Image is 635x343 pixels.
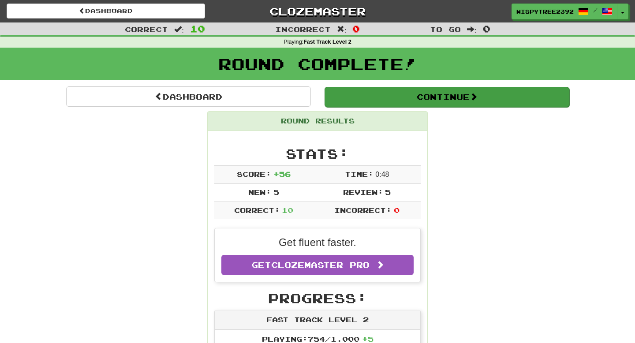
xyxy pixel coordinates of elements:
div: Fast Track Level 2 [215,310,420,330]
span: Incorrect: [334,206,392,214]
span: New: [248,188,271,196]
span: + 5 [362,335,374,343]
h2: Stats: [214,146,421,161]
span: Score: [237,170,271,178]
a: Dashboard [7,4,205,19]
span: Correct [125,25,168,34]
span: To go [430,25,461,34]
span: : [337,26,347,33]
span: Incorrect [275,25,331,34]
span: / [593,7,598,13]
span: Playing: 754 / 1.000 [262,335,374,343]
span: 0 [394,206,400,214]
span: 5 [385,188,391,196]
span: Review: [343,188,383,196]
p: Get fluent faster. [221,235,414,250]
div: Round Results [208,112,427,131]
h1: Round Complete! [3,55,632,73]
a: WispyTree2392 / [512,4,617,19]
span: 0 [352,23,360,34]
h2: Progress: [214,291,421,306]
a: GetClozemaster Pro [221,255,414,275]
span: Clozemaster Pro [271,260,370,270]
span: WispyTree2392 [516,7,574,15]
span: 0 [483,23,490,34]
span: 10 [282,206,293,214]
span: 5 [273,188,279,196]
span: 0 : 48 [375,171,389,178]
strong: Fast Track Level 2 [303,39,351,45]
button: Continue [325,87,569,107]
span: : [174,26,184,33]
span: Correct: [234,206,280,214]
span: + 56 [273,170,291,178]
span: Time: [345,170,374,178]
a: Dashboard [66,86,311,107]
span: 10 [190,23,205,34]
span: : [467,26,477,33]
a: Clozemaster [218,4,417,19]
